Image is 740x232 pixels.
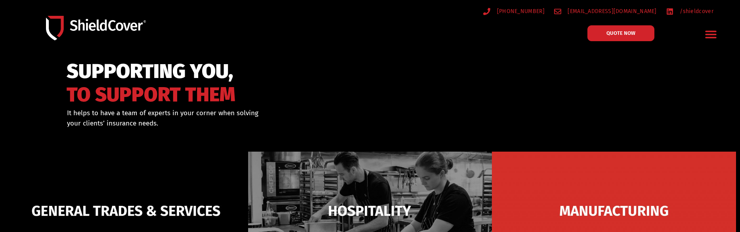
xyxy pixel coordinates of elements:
[566,6,656,16] span: [EMAIL_ADDRESS][DOMAIN_NAME]
[495,6,545,16] span: [PHONE_NUMBER]
[702,25,720,44] div: Menu Toggle
[606,30,635,36] span: QUOTE NOW
[67,63,235,80] span: SUPPORTING YOU,
[67,108,411,128] div: It helps to have a team of experts in your corner when solving
[587,25,654,41] a: QUOTE NOW
[678,6,713,16] span: /shieldcover
[554,6,657,16] a: [EMAIL_ADDRESS][DOMAIN_NAME]
[46,16,146,40] img: Shield-Cover-Underwriting-Australia-logo-full
[483,6,545,16] a: [PHONE_NUMBER]
[67,118,411,129] p: your clients’ insurance needs.
[666,6,713,16] a: /shieldcover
